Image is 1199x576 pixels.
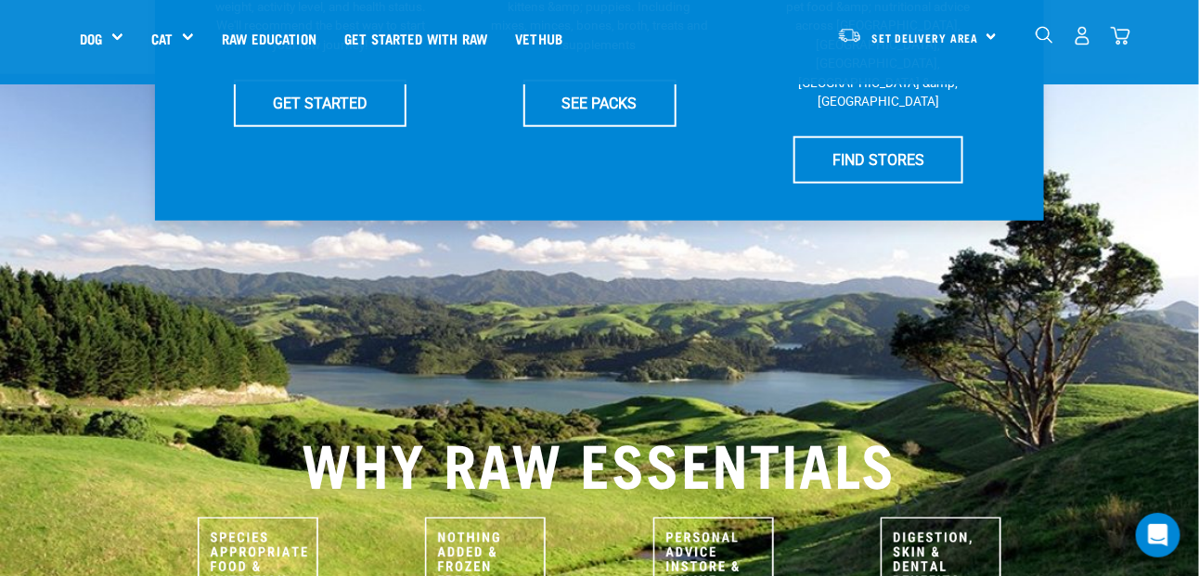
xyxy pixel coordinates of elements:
[523,80,677,126] a: SEE PACKS
[208,1,330,75] a: Raw Education
[501,1,576,75] a: Vethub
[80,28,102,49] a: Dog
[234,80,406,126] a: GET STARTED
[151,28,173,49] a: Cat
[1136,513,1180,557] div: Open Intercom Messenger
[1036,26,1053,44] img: home-icon-1@2x.png
[1073,26,1092,45] img: user.png
[793,136,963,183] a: FIND STORES
[871,34,979,41] span: Set Delivery Area
[330,1,501,75] a: Get started with Raw
[837,27,862,44] img: van-moving.png
[1111,26,1130,45] img: home-icon@2x.png
[80,429,1119,495] h2: WHY RAW ESSENTIALS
